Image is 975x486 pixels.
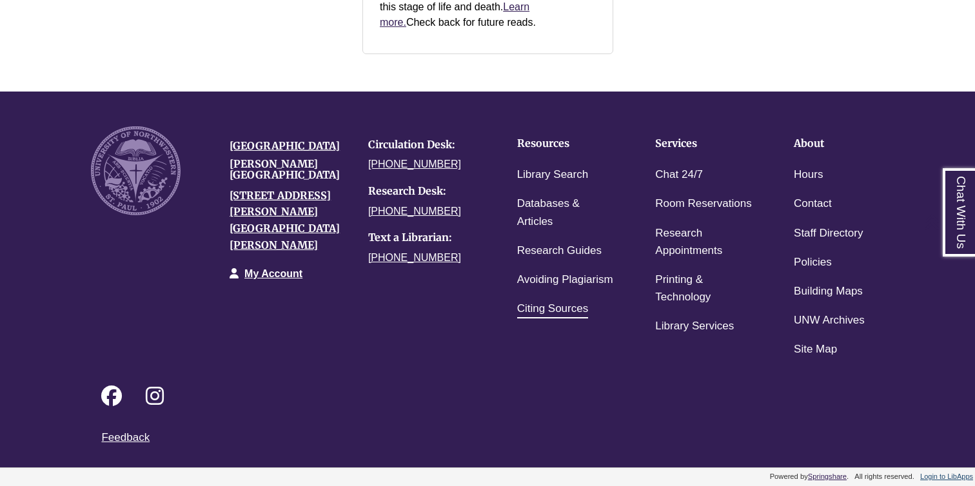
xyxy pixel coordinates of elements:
a: [PHONE_NUMBER] [368,159,461,170]
a: Back to Top [923,213,972,231]
a: Contact [794,195,832,213]
a: Printing & Technology [655,271,754,307]
a: Hours [794,166,823,184]
a: Login to LibApps [920,472,973,480]
a: Staff Directory [794,224,863,243]
a: Citing Sources [517,300,589,318]
a: Springshare [808,472,847,480]
a: Feedback [101,431,150,443]
h4: Text a Librarian: [368,232,488,244]
a: My Account [244,268,302,279]
a: Research Appointments [655,224,754,260]
h4: About [794,138,892,150]
h4: Services [655,138,754,150]
a: Databases & Articles [517,195,616,231]
a: Library Search [517,166,589,184]
i: Follow on Instagram [146,385,164,406]
i: Follow on Facebook [101,385,122,406]
a: Library Services [655,317,734,336]
a: Research Guides [517,242,602,260]
a: [GEOGRAPHIC_DATA] [230,139,340,152]
a: [PHONE_NUMBER] [368,206,461,217]
h4: Circulation Desk: [368,139,488,151]
h4: [PERSON_NAME][GEOGRAPHIC_DATA] [230,159,349,181]
a: Chat 24/7 [655,166,703,184]
h4: Research Desk: [368,186,488,197]
a: [PHONE_NUMBER] [368,252,461,263]
h4: Resources [517,138,616,150]
a: Site Map [794,340,837,359]
div: All rights reserved. [852,472,916,480]
img: UNW seal [91,126,181,216]
a: [STREET_ADDRESS][PERSON_NAME][GEOGRAPHIC_DATA][PERSON_NAME] [230,189,340,251]
div: Powered by . [768,472,851,480]
a: UNW Archives [794,311,865,330]
a: Policies [794,253,832,272]
a: Avoiding Plagiarism [517,271,613,289]
a: Building Maps [794,282,863,301]
a: Room Reservations [655,195,751,213]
